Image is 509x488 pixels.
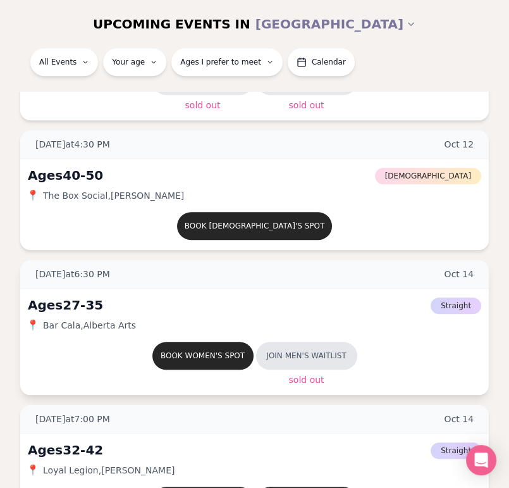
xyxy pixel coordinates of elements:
[288,375,324,385] span: Sold Out
[312,57,346,67] span: Calendar
[431,442,481,459] span: Straight
[43,464,175,477] span: Loyal Legion , [PERSON_NAME]
[43,319,136,332] span: Bar Cala , Alberta Arts
[39,57,77,67] span: All Events
[93,15,250,33] span: UPCOMING EVENTS IN
[35,138,110,151] span: [DATE] at 4:30 PM
[180,57,261,67] span: Ages I prefer to meet
[28,296,103,314] div: Ages 27-35
[445,138,474,151] span: Oct 12
[112,57,145,67] span: Your age
[35,268,110,280] span: [DATE] at 6:30 PM
[30,48,98,76] button: All Events
[152,342,254,370] button: Book women's spot
[375,168,481,184] span: [DEMOGRAPHIC_DATA]
[255,10,416,38] button: [GEOGRAPHIC_DATA]
[288,100,324,110] span: Sold Out
[171,48,283,76] button: Ages I prefer to meet
[185,100,220,110] span: Sold Out
[256,342,357,370] button: Join men's waitlist
[103,48,166,76] button: Your age
[35,413,110,425] span: [DATE] at 7:00 PM
[28,166,103,184] div: Ages 40-50
[43,189,184,202] span: The Box Social , [PERSON_NAME]
[28,465,38,475] span: 📍
[445,268,474,280] span: Oct 14
[177,212,332,240] button: Book [DEMOGRAPHIC_DATA]'s spot
[445,413,474,425] span: Oct 14
[28,191,38,201] span: 📍
[431,297,481,314] span: Straight
[466,445,496,475] div: Open Intercom Messenger
[28,320,38,330] span: 📍
[28,441,103,459] div: Ages 32-42
[288,48,355,76] button: Calendar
